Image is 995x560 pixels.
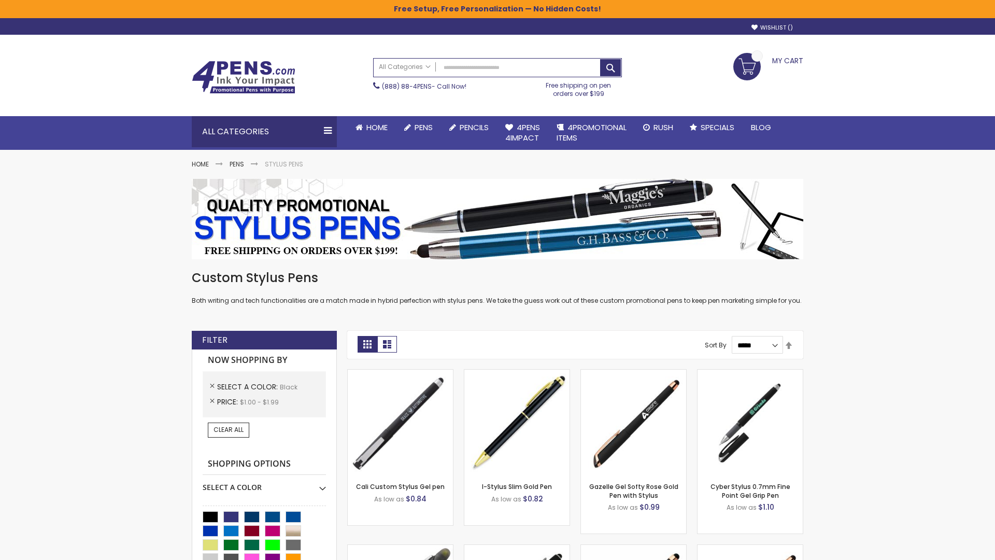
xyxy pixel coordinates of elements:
[557,122,627,143] span: 4PROMOTIONAL ITEMS
[192,160,209,169] a: Home
[217,397,240,407] span: Price
[202,334,228,346] strong: Filter
[358,336,377,353] strong: Grid
[653,122,673,133] span: Rush
[203,349,326,371] strong: Now Shopping by
[415,122,433,133] span: Pens
[192,270,803,286] h1: Custom Stylus Pens
[464,544,570,553] a: Custom Soft Touch® Metal Pens with Stylus-Black
[497,116,548,150] a: 4Pens4impact
[681,116,743,139] a: Specials
[581,370,686,475] img: Gazelle Gel Softy Rose Gold Pen with Stylus-Black
[379,63,431,71] span: All Categories
[482,482,552,491] a: I-Stylus Slim Gold Pen
[203,453,326,475] strong: Shopping Options
[240,398,279,407] span: $1.00 - $1.99
[348,544,453,553] a: Souvenir® Jalan Highlighter Stylus Pen Combo-Black
[396,116,441,139] a: Pens
[366,122,388,133] span: Home
[581,544,686,553] a: Islander Softy Rose Gold Gel Pen with Stylus-Black
[581,369,686,378] a: Gazelle Gel Softy Rose Gold Pen with Stylus-Black
[698,370,803,475] img: Cyber Stylus 0.7mm Fine Point Gel Grip Pen-Black
[758,502,774,512] span: $1.10
[280,383,297,391] span: Black
[192,179,803,259] img: Stylus Pens
[710,482,790,499] a: Cyber Stylus 0.7mm Fine Point Gel Grip Pen
[230,160,244,169] a: Pens
[523,494,543,504] span: $0.82
[608,503,638,512] span: As low as
[382,82,432,91] a: (888) 88-4PENS
[203,475,326,493] div: Select A Color
[491,495,521,503] span: As low as
[505,122,540,143] span: 4Pens 4impact
[348,370,453,475] img: Cali Custom Stylus Gel pen-Black
[441,116,497,139] a: Pencils
[701,122,734,133] span: Specials
[548,116,635,150] a: 4PROMOTIONALITEMS
[635,116,681,139] a: Rush
[347,116,396,139] a: Home
[356,482,445,491] a: Cali Custom Stylus Gel pen
[751,122,771,133] span: Blog
[743,116,779,139] a: Blog
[589,482,678,499] a: Gazelle Gel Softy Rose Gold Pen with Stylus
[464,370,570,475] img: I-Stylus Slim Gold-Black
[348,369,453,378] a: Cali Custom Stylus Gel pen-Black
[374,59,436,76] a: All Categories
[192,270,803,305] div: Both writing and tech functionalities are a match made in hybrid perfection with stylus pens. We ...
[382,82,466,91] span: - Call Now!
[214,425,244,434] span: Clear All
[217,382,280,392] span: Select A Color
[698,544,803,553] a: Gazelle Gel Softy Rose Gold Pen with Stylus - ColorJet-Black
[705,341,727,349] label: Sort By
[192,116,337,147] div: All Categories
[535,77,622,98] div: Free shipping on pen orders over $199
[208,423,249,437] a: Clear All
[727,503,757,512] span: As low as
[698,369,803,378] a: Cyber Stylus 0.7mm Fine Point Gel Grip Pen-Black
[374,495,404,503] span: As low as
[751,24,793,32] a: Wishlist
[639,502,660,512] span: $0.99
[192,61,295,94] img: 4Pens Custom Pens and Promotional Products
[265,160,303,169] strong: Stylus Pens
[460,122,489,133] span: Pencils
[464,369,570,378] a: I-Stylus Slim Gold-Black
[406,494,427,504] span: $0.84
